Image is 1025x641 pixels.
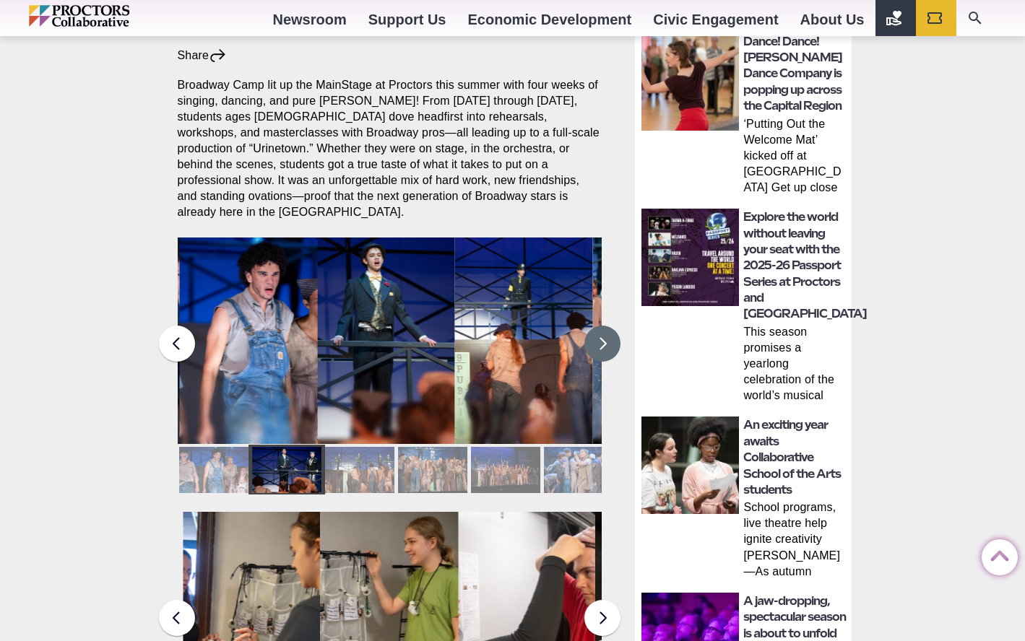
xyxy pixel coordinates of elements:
button: Next slide [584,600,620,636]
img: thumbnail: Explore the world without leaving your seat with the 2025-26 Passport Series at Procto... [641,209,739,306]
a: Back to Top [982,540,1011,569]
img: thumbnail: An exciting year awaits Collaborative School of the Arts students [641,417,739,514]
p: Broadway Camp lit up the MainStage at Proctors this summer with four weeks of singing, dancing, a... [178,77,602,221]
p: ‘Putting Out the Welcome Mat’ kicked off at [GEOGRAPHIC_DATA] Get up close and personal with the ... [743,116,847,199]
a: Dance! Dance! [PERSON_NAME] Dance Company is popping up across the Capital Region [743,35,842,113]
button: Previous slide [159,600,195,636]
button: Next slide [584,326,620,362]
button: Previous slide [159,326,195,362]
p: School programs, live theatre help ignite creativity [PERSON_NAME]—As autumn creeps in and classe... [743,500,847,582]
img: thumbnail: Dance! Dance! Ellen Sinopoli Dance Company is popping up across the Capital Region [641,33,739,131]
div: Share [178,48,228,64]
a: Explore the world without leaving your seat with the 2025-26 Passport Series at Proctors and [GEO... [743,210,867,320]
p: This season promises a yearlong celebration of the world’s musical tapestry From the sands of the... [743,324,847,406]
a: An exciting year awaits Collaborative School of the Arts students [743,418,841,497]
img: Proctors logo [29,5,191,27]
